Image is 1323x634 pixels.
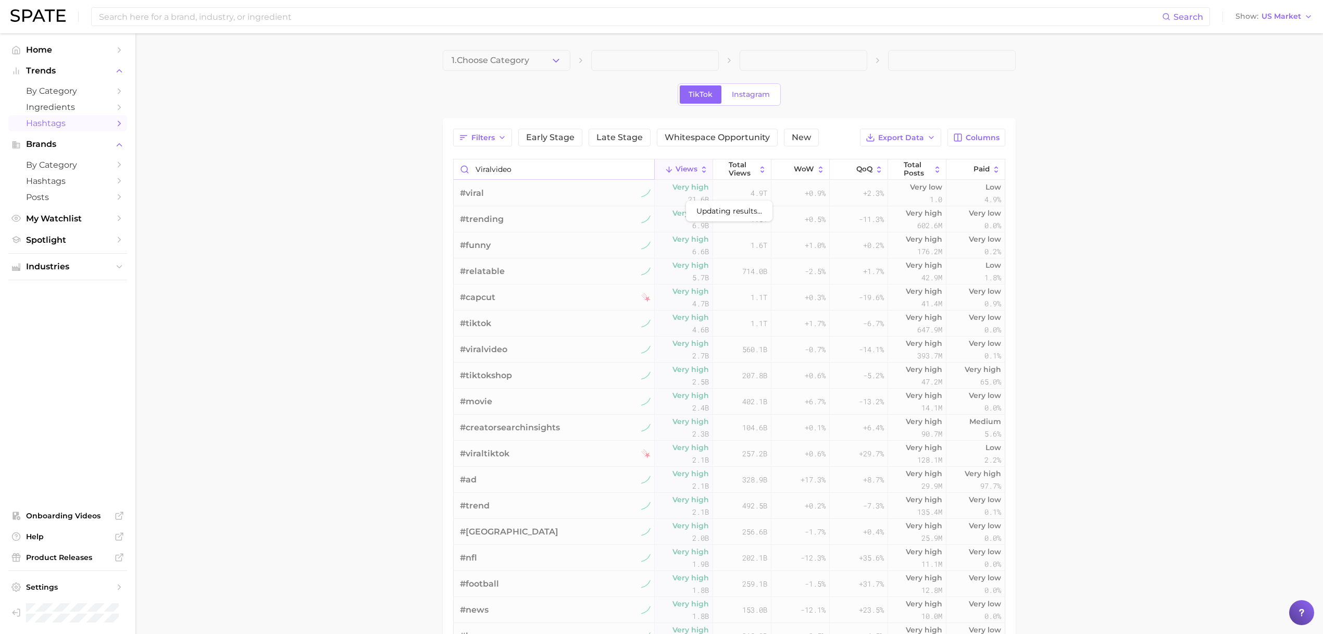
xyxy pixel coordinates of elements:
span: WoW [794,165,814,173]
span: -6.7% [863,317,884,330]
input: Search here for a brand, industry, or ingredient [98,8,1162,26]
span: +0.6% [805,369,826,382]
span: Very high [965,363,1001,376]
span: #viral [460,187,484,200]
span: Very high [906,233,942,245]
span: Updating results... [696,205,762,217]
span: 65.0% [980,376,1001,388]
span: +35.6% [859,552,884,564]
span: 0.2% [984,245,1001,258]
span: Columns [966,133,1000,142]
span: Very high [906,571,942,584]
span: Very high [672,285,709,297]
span: -12.3% [801,552,826,564]
span: Filters [471,133,495,142]
span: 42.9m [921,271,942,284]
span: -5.2% [863,369,884,382]
span: 647.9m [917,324,942,336]
span: 0.0% [984,558,1001,570]
button: Export Data [860,129,941,146]
span: +0.2% [863,239,884,252]
span: Very high [906,415,942,428]
span: 1.6t [751,239,767,252]
span: 47.2m [921,376,942,388]
span: Help [26,532,109,541]
a: Hashtags [8,173,127,189]
span: +1.7% [863,265,884,278]
span: 104.6b [742,421,767,434]
span: Very low [969,337,1001,350]
span: -13.2% [859,395,884,408]
span: Hashtags [26,118,109,128]
span: Very low [969,571,1001,584]
span: 256.6b [742,526,767,538]
span: 12.8m [921,584,942,596]
span: Very high [672,389,709,402]
span: #movie [460,395,492,408]
span: 2.5b [692,376,709,388]
img: tiktok sustained riser [641,345,651,354]
span: 25.9m [921,532,942,544]
button: Paid [946,159,1005,180]
span: Industries [26,262,109,271]
span: 6.6b [692,245,709,258]
span: Very high [672,493,709,506]
span: +23.5% [859,604,884,616]
button: Trends [8,63,127,79]
span: Very high [672,337,709,350]
span: Late Stage [596,133,643,142]
span: Very high [906,467,942,480]
span: #viralvideo [460,343,507,356]
span: Onboarding Videos [26,511,109,520]
span: +0.1% [805,421,826,434]
span: +8.7% [863,474,884,486]
span: 4.6b [692,324,709,336]
span: Product Releases [26,553,109,562]
span: 207.8b [742,369,767,382]
img: tiktok sustained riser [641,241,651,250]
img: tiktok sustained riser [641,267,651,276]
img: tiktok sustained riser [641,371,651,380]
span: 29.9m [921,480,942,492]
img: tiktok sustained riser [641,501,651,511]
span: Very high [672,467,709,480]
a: by Category [8,83,127,99]
span: 1.8% [984,271,1001,284]
span: Very low [969,598,1001,610]
span: 202.1b [742,552,767,564]
span: #funny [460,239,491,252]
button: Columns [947,129,1005,146]
span: Early Stage [526,133,575,142]
span: 602.6m [917,219,942,232]
span: -1.7% [805,526,826,538]
a: Product Releases [8,550,127,565]
span: Very low [969,493,1001,506]
span: 14.1m [921,402,942,414]
span: 11.1m [921,558,942,570]
a: Settings [8,579,127,595]
span: 0.0% [984,532,1001,544]
span: 0.1% [984,506,1001,518]
a: Posts [8,189,127,205]
a: Onboarding Videos [8,508,127,524]
span: 97.7% [980,480,1001,492]
span: Very high [906,363,942,376]
span: Export Data [878,133,924,142]
span: Very low [969,519,1001,532]
button: Views [655,159,713,180]
span: Very low [969,233,1001,245]
span: -14.1% [859,343,884,356]
span: 1. Choose Category [452,56,529,65]
span: Whitespace Opportunity [665,133,770,142]
span: 153.0b [742,604,767,616]
span: +1.0% [805,239,826,252]
button: Filters [453,129,512,146]
span: Very low [969,311,1001,324]
span: by Category [26,86,109,96]
img: tiktok sustained riser [641,553,651,563]
span: 492.5b [742,500,767,512]
span: #relatable [460,265,505,278]
span: 4.9% [984,193,1001,206]
span: -19.6% [859,291,884,304]
span: 0.1% [984,350,1001,362]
